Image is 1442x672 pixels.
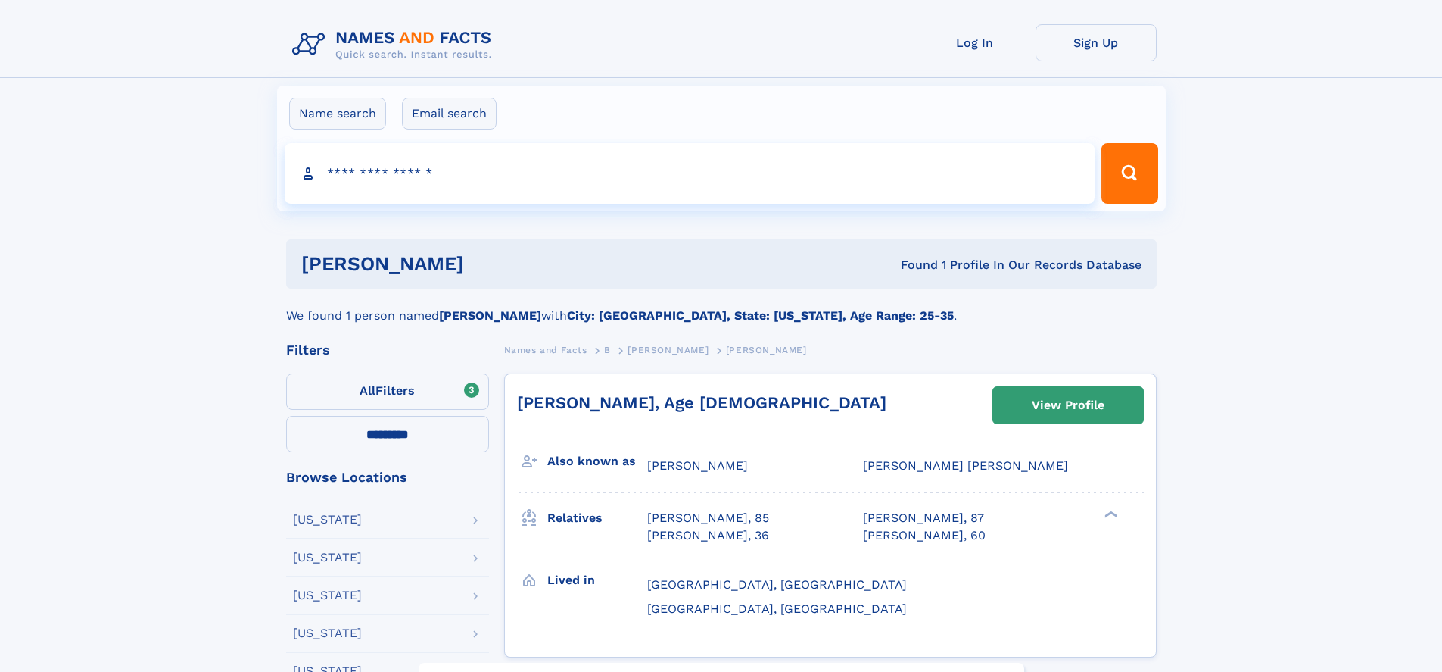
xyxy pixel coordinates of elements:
b: City: [GEOGRAPHIC_DATA], State: [US_STATE], Age Range: 25-35 [567,308,954,323]
h3: Also known as [547,449,647,474]
a: Log In [914,24,1036,61]
h1: [PERSON_NAME] [301,255,683,273]
div: Found 1 Profile In Our Records Database [682,257,1141,273]
div: [US_STATE] [293,589,362,602]
input: search input [285,143,1095,204]
a: B [604,340,611,359]
div: [US_STATE] [293,552,362,564]
a: Names and Facts [504,340,587,359]
div: [US_STATE] [293,627,362,639]
span: [GEOGRAPHIC_DATA], [GEOGRAPHIC_DATA] [647,602,907,616]
a: [PERSON_NAME], Age [DEMOGRAPHIC_DATA] [517,393,886,412]
div: Browse Locations [286,470,489,484]
div: ❯ [1101,510,1119,520]
a: View Profile [993,387,1143,424]
a: [PERSON_NAME], 85 [647,510,769,527]
span: [PERSON_NAME] [726,345,807,355]
a: [PERSON_NAME], 87 [863,510,984,527]
h3: Relatives [547,505,647,531]
span: [GEOGRAPHIC_DATA], [GEOGRAPHIC_DATA] [647,577,907,592]
button: Search Button [1101,143,1157,204]
span: B [604,345,611,355]
div: Filters [286,343,489,357]
a: [PERSON_NAME], 60 [863,527,986,544]
a: Sign Up [1036,24,1157,61]
b: [PERSON_NAME] [439,308,541,323]
div: View Profile [1032,388,1104,423]
a: [PERSON_NAME], 36 [647,527,769,544]
label: Name search [289,98,386,130]
label: Filters [286,374,489,410]
h3: Lived in [547,567,647,593]
span: [PERSON_NAME] [628,345,709,355]
label: Email search [402,98,497,130]
span: [PERSON_NAME] [647,458,748,473]
div: We found 1 person named with . [286,289,1157,325]
a: [PERSON_NAME] [628,340,709,359]
img: Logo Names and Facts [286,24,504,65]
span: [PERSON_NAME] [PERSON_NAME] [863,458,1068,473]
div: [US_STATE] [293,514,362,526]
span: All [360,383,375,398]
